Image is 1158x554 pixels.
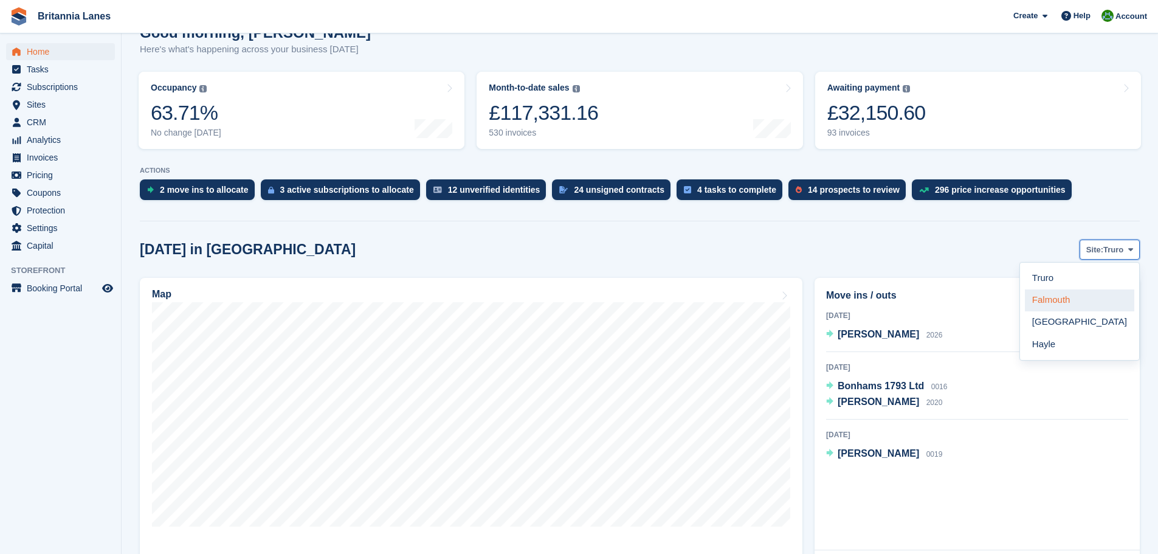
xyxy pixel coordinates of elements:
a: Bonhams 1793 Ltd 0016 [826,379,947,395]
button: Site: Truro [1080,240,1140,260]
a: Falmouth [1025,289,1134,311]
div: 296 price increase opportunities [935,185,1066,195]
span: 2020 [926,398,943,407]
span: Site: [1086,244,1103,256]
div: [DATE] [826,429,1128,440]
span: Account [1115,10,1147,23]
h2: [DATE] in [GEOGRAPHIC_DATA] [140,241,356,258]
a: [PERSON_NAME] 0019 [826,446,942,462]
a: menu [6,280,115,297]
span: Pricing [27,167,100,184]
span: [PERSON_NAME] [838,448,919,459]
p: ACTIONS [140,167,1140,175]
span: Invoices [27,149,100,166]
a: Truro [1025,268,1134,289]
a: Awaiting payment £32,150.60 93 invoices [815,72,1141,149]
div: £117,331.16 [489,100,598,125]
span: 0016 [931,383,948,391]
div: 14 prospects to review [808,185,900,195]
div: [DATE] [826,362,1128,373]
a: menu [6,61,115,78]
span: Capital [27,237,100,254]
span: Analytics [27,131,100,148]
h2: Map [152,289,171,300]
a: Hayle [1025,333,1134,355]
span: Storefront [11,265,121,277]
div: [DATE] [826,310,1128,321]
div: 4 tasks to complete [697,185,776,195]
a: 3 active subscriptions to allocate [261,179,426,206]
span: Protection [27,202,100,219]
a: menu [6,237,115,254]
div: 63.71% [151,100,221,125]
img: contract_signature_icon-13c848040528278c33f63329250d36e43548de30e8caae1d1a13099fd9432cc5.svg [559,186,568,193]
img: move_ins_to_allocate_icon-fdf77a2bb77ea45bf5b3d319d69a93e2d87916cf1d5bf7949dd705db3b84f3ca.svg [147,186,154,193]
span: [PERSON_NAME] [838,396,919,407]
h2: Move ins / outs [826,288,1128,303]
div: Occupancy [151,83,196,93]
div: £32,150.60 [827,100,926,125]
a: menu [6,167,115,184]
div: 12 unverified identities [448,185,540,195]
a: 296 price increase opportunities [912,179,1078,206]
img: Matt Lane [1101,10,1114,22]
span: 2026 [926,331,943,339]
a: menu [6,114,115,131]
a: 2 move ins to allocate [140,179,261,206]
span: Coupons [27,184,100,201]
a: Preview store [100,281,115,296]
div: Month-to-date sales [489,83,569,93]
a: 4 tasks to complete [677,179,788,206]
a: 14 prospects to review [788,179,912,206]
span: Sites [27,96,100,113]
span: Truro [1103,244,1123,256]
a: 24 unsigned contracts [552,179,677,206]
a: menu [6,202,115,219]
span: [PERSON_NAME] [838,329,919,339]
img: stora-icon-8386f47178a22dfd0bd8f6a31ec36ba5ce8667c1dd55bd0f319d3a0aa187defe.svg [10,7,28,26]
div: 24 unsigned contracts [574,185,664,195]
span: Subscriptions [27,78,100,95]
a: [GEOGRAPHIC_DATA] [1025,311,1134,333]
div: 2 move ins to allocate [160,185,249,195]
a: menu [6,184,115,201]
img: icon-info-grey-7440780725fd019a000dd9b08b2336e03edf1995a4989e88bcd33f0948082b44.svg [903,85,910,92]
div: 3 active subscriptions to allocate [280,185,414,195]
a: menu [6,149,115,166]
img: task-75834270c22a3079a89374b754ae025e5fb1db73e45f91037f5363f120a921f8.svg [684,186,691,193]
a: menu [6,43,115,60]
span: Create [1013,10,1038,22]
a: 12 unverified identities [426,179,553,206]
a: Occupancy 63.71% No change [DATE] [139,72,464,149]
a: menu [6,78,115,95]
img: verify_identity-adf6edd0f0f0b5bbfe63781bf79b02c33cf7c696d77639b501bdc392416b5a36.svg [433,186,442,193]
img: price_increase_opportunities-93ffe204e8149a01c8c9dc8f82e8f89637d9d84a8eef4429ea346261dce0b2c0.svg [919,187,929,193]
img: icon-info-grey-7440780725fd019a000dd9b08b2336e03edf1995a4989e88bcd33f0948082b44.svg [199,85,207,92]
span: 0019 [926,450,943,459]
div: No change [DATE] [151,128,221,138]
span: CRM [27,114,100,131]
span: Settings [27,220,100,237]
div: 93 invoices [827,128,926,138]
div: 530 invoices [489,128,598,138]
a: Britannia Lanes [33,6,115,26]
img: active_subscription_to_allocate_icon-d502201f5373d7db506a760aba3b589e785aa758c864c3986d89f69b8ff3... [268,186,274,194]
span: Tasks [27,61,100,78]
div: Awaiting payment [827,83,900,93]
a: menu [6,96,115,113]
span: Bonhams 1793 Ltd [838,381,924,391]
span: Booking Portal [27,280,100,297]
p: Here's what's happening across your business [DATE] [140,43,371,57]
a: menu [6,131,115,148]
span: Home [27,43,100,60]
img: prospect-51fa495bee0391a8d652442698ab0144808aea92771e9ea1ae160a38d050c398.svg [796,186,802,193]
a: menu [6,220,115,237]
a: [PERSON_NAME] 2026 [826,327,942,343]
a: Month-to-date sales £117,331.16 530 invoices [477,72,802,149]
a: [PERSON_NAME] 2020 [826,395,942,410]
span: Help [1074,10,1091,22]
img: icon-info-grey-7440780725fd019a000dd9b08b2336e03edf1995a4989e88bcd33f0948082b44.svg [573,85,580,92]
